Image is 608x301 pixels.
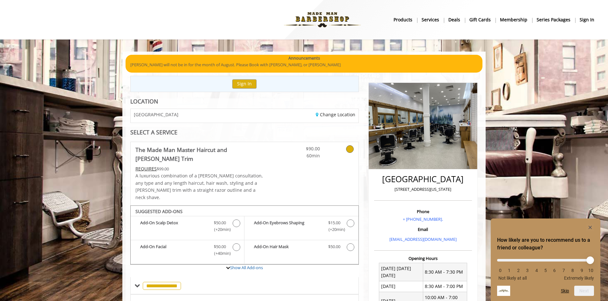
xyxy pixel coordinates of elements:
span: $90.00 [282,145,320,152]
h3: Email [376,227,470,232]
button: Next question [574,286,594,296]
h2: How likely are you to recommend us to a friend or colleague? Select an option from 0 to 10, with ... [497,236,594,252]
li: 1 [506,268,512,273]
a: DealsDeals [444,15,465,24]
h3: Phone [376,209,470,214]
label: Add-On Eyebrows Shaping [248,219,355,234]
div: How likely are you to recommend us to a friend or colleague? Select an option from 0 to 10, with ... [497,224,594,296]
a: + [PHONE_NUMBER]. [403,216,443,222]
a: Change Location [316,111,355,118]
span: 60min [282,152,320,159]
div: SELECT A SERVICE [130,129,359,135]
b: Add-On Facial [140,243,207,257]
a: Productsproducts [389,15,417,24]
h3: Opening Hours [374,256,472,261]
a: [EMAIL_ADDRESS][DOMAIN_NAME] [389,236,457,242]
b: Announcements [288,55,320,61]
b: LOCATION [130,97,158,105]
li: 3 [524,268,531,273]
span: Extremely likely [564,276,594,281]
li: 9 [579,268,585,273]
b: Add-On Hair Mask [254,243,322,251]
td: [DATE] [DATE] [DATE] [379,263,423,281]
a: MembershipMembership [496,15,532,24]
div: The Made Man Master Haircut and Beard Trim Add-onS [130,205,359,265]
b: Add-On Eyebrows Shaping [254,219,322,233]
span: $50.00 [328,243,340,250]
img: Made Man Barbershop logo [279,2,366,37]
b: SUGGESTED ADD-ONS [135,208,183,214]
li: 8 [569,268,576,273]
div: $99.00 [135,165,264,172]
span: $50.00 [214,219,226,226]
span: $15.00 [328,219,340,226]
li: 2 [515,268,522,273]
span: (+20min ) [211,226,229,233]
span: (+20min ) [325,226,344,233]
li: 5 [542,268,549,273]
li: 10 [588,268,594,273]
button: Hide survey [586,224,594,231]
b: Add-On Scalp Detox [140,219,207,233]
b: gift cards [469,16,491,23]
span: This service needs some Advance to be paid before we block your appointment [135,166,157,172]
b: Membership [500,16,527,23]
a: Series packagesSeries packages [532,15,575,24]
label: Add-On Scalp Detox [134,219,241,234]
b: Services [422,16,439,23]
button: Skip [561,288,569,293]
label: Add-On Facial [134,243,241,258]
td: 8:30 AM - 7:30 PM [423,263,467,281]
span: $50.00 [214,243,226,250]
li: 7 [561,268,567,273]
b: Series packages [537,16,570,23]
span: [GEOGRAPHIC_DATA] [134,112,178,117]
td: 8:30 AM - 7:00 PM [423,281,467,292]
button: Sign In [232,79,257,89]
li: 4 [533,268,540,273]
b: Deals [448,16,460,23]
p: [STREET_ADDRESS][US_STATE] [376,186,470,193]
b: sign in [580,16,594,23]
a: sign insign in [575,15,599,24]
b: products [394,16,412,23]
a: ServicesServices [417,15,444,24]
p: A luxurious combination of a [PERSON_NAME] consultation, any type and any length haircut, hair wa... [135,172,264,201]
div: How likely are you to recommend us to a friend or colleague? Select an option from 0 to 10, with ... [497,254,594,281]
span: (+40min ) [211,250,229,257]
td: [DATE] [379,281,423,292]
li: 0 [497,268,503,273]
a: Show All Add-ons [230,265,263,270]
label: Add-On Hair Mask [248,243,355,253]
span: Not likely at all [498,276,527,281]
a: Gift cardsgift cards [465,15,496,24]
h2: [GEOGRAPHIC_DATA] [376,175,470,184]
p: [PERSON_NAME] will not be in for the month of August. Please Book with [PERSON_NAME], or [PERSON_... [130,61,478,68]
b: The Made Man Master Haircut and [PERSON_NAME] Trim [135,145,264,163]
li: 6 [551,268,558,273]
